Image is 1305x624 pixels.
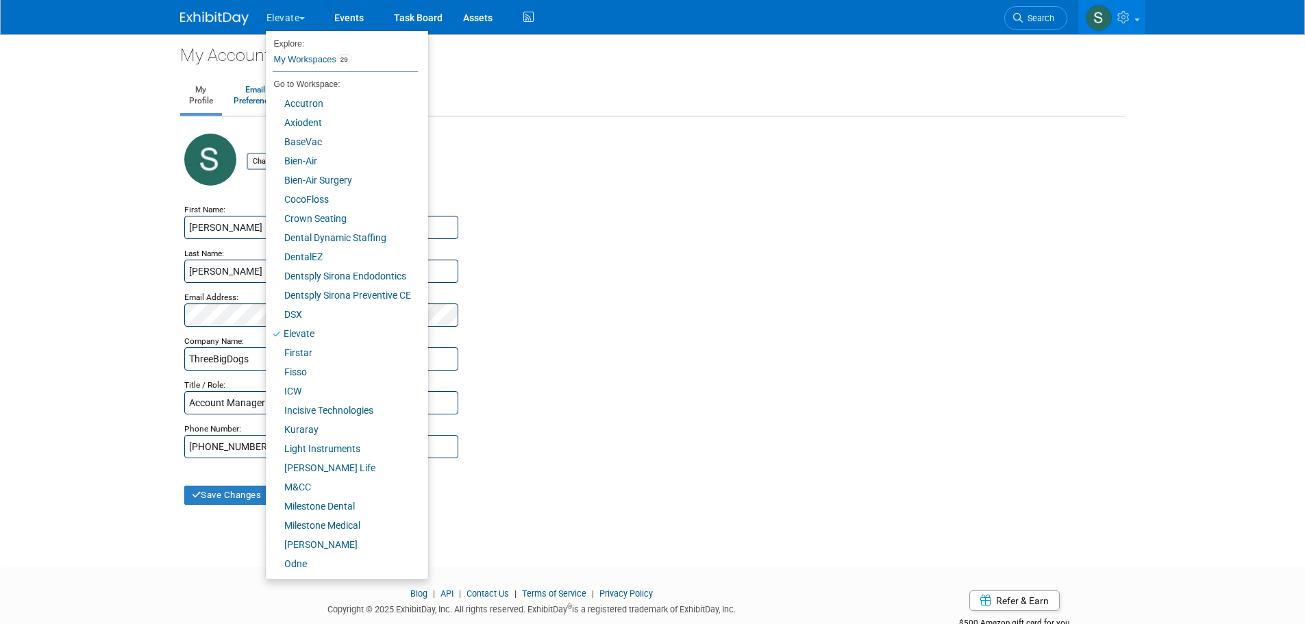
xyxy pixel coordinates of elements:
[266,497,418,516] a: Milestone Dental
[266,36,418,48] li: Explore:
[266,420,418,439] a: Kuraray
[1004,6,1067,30] a: Search
[180,12,249,25] img: ExhibitDay
[184,336,244,346] small: Company Name:
[266,401,418,420] a: Incisive Technologies
[588,588,597,599] span: |
[266,190,418,209] a: CocoFloss
[266,305,418,324] a: DSX
[266,554,418,573] a: Odne
[511,588,520,599] span: |
[184,486,269,505] button: Save Changes
[225,79,286,113] a: EmailPreferences
[266,535,418,554] a: [PERSON_NAME]
[266,458,418,477] a: [PERSON_NAME] Life
[273,48,418,71] a: My Workspaces29
[266,477,418,497] a: M&CC
[266,286,418,305] a: Dentsply Sirona Preventive CE
[440,588,453,599] a: API
[410,588,427,599] a: Blog
[266,324,418,343] a: Elevate
[266,247,418,266] a: DentalEZ
[180,600,884,616] div: Copyright © 2025 ExhibitDay, Inc. All rights reserved. ExhibitDay is a registered trademark of Ex...
[266,209,418,228] a: Crown Seating
[266,439,418,458] a: Light Instruments
[266,516,418,535] a: Milestone Medical
[599,588,653,599] a: Privacy Policy
[266,75,418,93] li: Go to Workspace:
[336,54,352,65] span: 29
[522,588,586,599] a: Terms of Service
[266,132,418,151] a: BaseVac
[567,603,572,610] sup: ®
[456,588,464,599] span: |
[184,134,236,186] img: S.jpg
[266,113,418,132] a: Axiodent
[184,292,238,302] small: Email Address:
[266,362,418,382] a: Fisso
[266,94,418,113] a: Accutron
[184,424,241,434] small: Phone Number:
[184,380,225,390] small: Title / Role:
[430,588,438,599] span: |
[266,266,418,286] a: Dentsply Sirona Endodontics
[266,171,418,190] a: Bien-Air Surgery
[180,79,222,113] a: MyProfile
[266,343,418,362] a: Firstar
[180,34,1126,67] div: My Account
[969,590,1060,611] a: Refer & Earn
[266,228,418,247] a: Dental Dynamic Staffing
[266,573,418,592] a: [PERSON_NAME]
[266,382,418,401] a: ICW
[266,151,418,171] a: Bien-Air
[184,205,225,214] small: First Name:
[1023,13,1054,23] span: Search
[184,249,224,258] small: Last Name:
[467,588,509,599] a: Contact Us
[1086,5,1112,31] img: Samantha Meyers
